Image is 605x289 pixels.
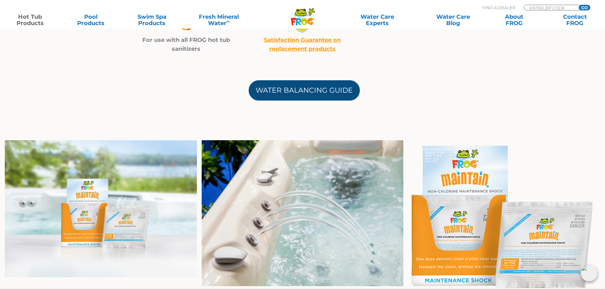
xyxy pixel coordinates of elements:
a: Water Balancing Guide [249,80,360,101]
a: Hot TubProducts [6,14,54,26]
img: openIcon [581,265,597,281]
a: Water CareBlog [429,14,477,26]
input: Zip Code Form [529,5,572,10]
a: AboutFROG [490,14,538,26]
a: ContactFROG [551,14,599,26]
sup: ∞ [226,19,230,24]
a: PoolProducts [67,14,115,26]
img: MaintainForWeb [408,140,600,288]
img: Jacuzzi [202,140,403,286]
a: Satisfaction Guarantee on replacement products [264,36,341,52]
input: GO [579,5,590,10]
p: Find A Dealer [482,5,515,10]
img: Maintain tray and pouch on tub [5,140,197,277]
a: Fresh MineralWater∞ [189,14,248,26]
p: For use with all FROG hot tub sanitizers [136,36,237,53]
a: Water CareExperts [339,14,416,26]
a: Swim SpaProducts [128,14,176,26]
